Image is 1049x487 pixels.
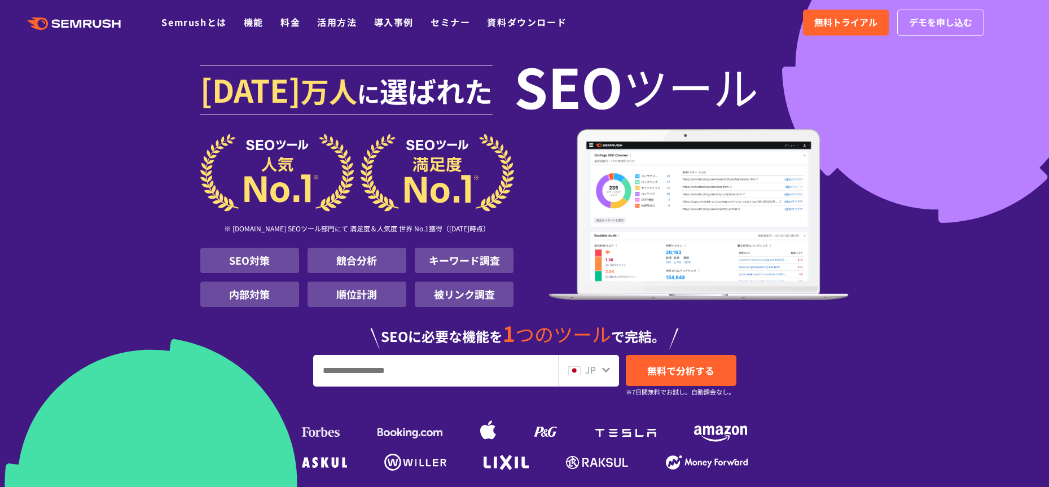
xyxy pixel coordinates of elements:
span: ツール [623,63,758,108]
span: 無料トライアル [814,15,877,30]
li: 競合分析 [308,248,406,273]
li: 内部対策 [200,282,299,307]
span: つのツール [515,320,611,348]
a: 資料ダウンロード [487,15,567,29]
span: JP [585,363,596,376]
a: 無料トライアル [803,10,889,36]
li: SEO対策 [200,248,299,273]
li: 順位計測 [308,282,406,307]
li: 被リンク調査 [415,282,513,307]
li: キーワード調査 [415,248,513,273]
a: 料金 [280,15,300,29]
a: セミナー [431,15,470,29]
span: 1 [503,318,515,348]
input: URL、キーワードを入力してください [314,356,558,386]
div: ※ [DOMAIN_NAME] SEOツール部門にて 満足度＆人気度 世界 No.1獲得（[DATE]時点） [200,212,514,248]
a: デモを申し込む [897,10,984,36]
a: 活用方法 [317,15,357,29]
span: 無料で分析する [647,363,714,378]
span: [DATE] [200,67,301,112]
span: デモを申し込む [909,15,972,30]
span: SEO [514,63,623,108]
a: Semrushとは [161,15,226,29]
span: 万人 [301,70,357,111]
a: 導入事例 [374,15,414,29]
a: 無料で分析する [626,355,736,386]
div: SEOに必要な機能を [200,311,849,349]
span: 選ばれた [380,70,493,111]
span: で完結。 [611,326,665,346]
a: 機能 [244,15,264,29]
small: ※7日間無料でお試し。自動課金なし。 [626,387,735,397]
span: に [357,77,380,109]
